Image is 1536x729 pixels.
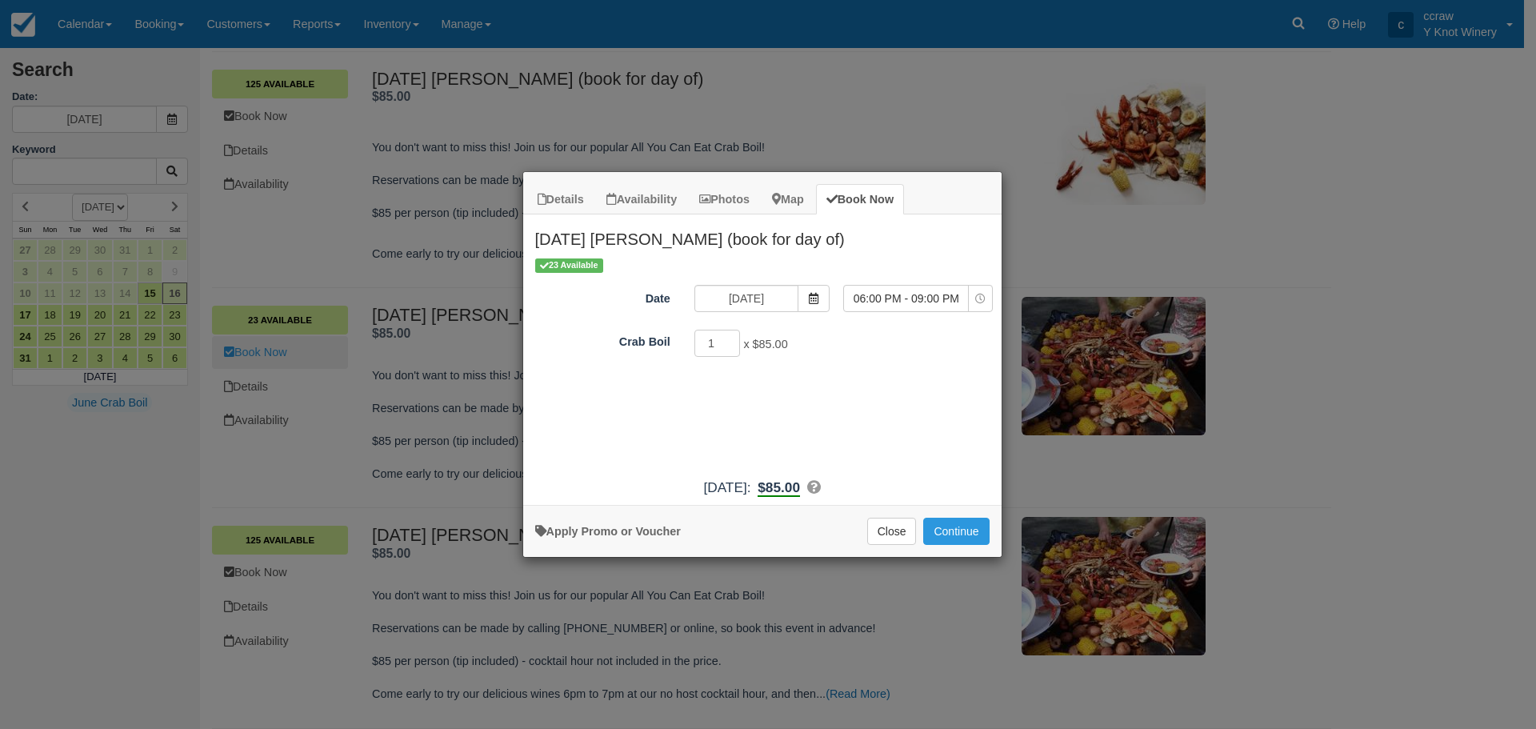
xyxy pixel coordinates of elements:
[535,258,603,272] span: 23 Available
[523,328,682,350] label: Crab Boil
[527,184,594,215] a: Details
[523,214,1002,497] div: Item Modal
[689,184,760,215] a: Photos
[703,479,746,495] span: [DATE]
[758,479,800,497] b: $85.00
[844,290,968,306] span: 06:00 PM - 09:00 PM
[923,518,989,545] button: Add to Booking
[867,518,917,545] button: Close
[816,184,904,215] a: Book Now
[523,214,1002,256] h2: [DATE] [PERSON_NAME] (book for day of)
[523,478,1002,498] div: :
[523,285,682,307] label: Date
[694,330,741,357] input: Crab Boil
[535,525,681,538] a: Apply Voucher
[596,184,687,215] a: Availability
[762,184,814,215] a: Map
[743,338,787,351] span: x $85.00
